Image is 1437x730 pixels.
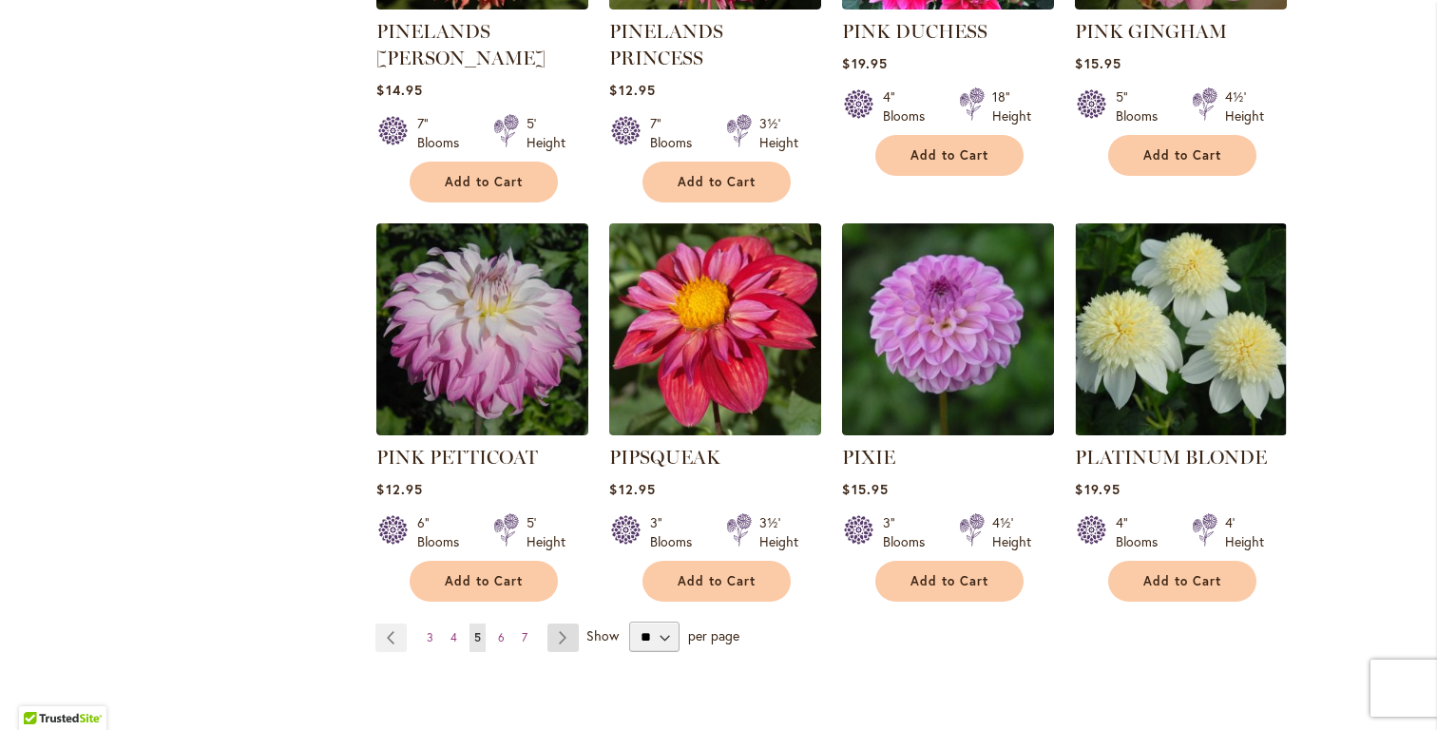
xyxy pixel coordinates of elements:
div: 4½' Height [992,513,1031,551]
span: Add to Cart [1143,147,1221,163]
a: PLATINUM BLONDE [1075,446,1267,469]
div: 4½' Height [1225,87,1264,125]
a: 6 [493,624,509,652]
button: Add to Cart [1108,135,1256,176]
span: $14.95 [376,81,422,99]
a: PINK GINGHAM [1075,20,1227,43]
span: Show [586,626,619,644]
img: PLATINUM BLONDE [1075,223,1287,435]
span: $12.95 [376,480,422,498]
button: Add to Cart [410,561,558,602]
a: PIPSQUEAK [609,446,720,469]
button: Add to Cart [1108,561,1256,602]
div: 3½' Height [759,513,798,551]
span: Add to Cart [910,573,988,589]
img: Pink Petticoat [376,223,588,435]
button: Add to Cart [410,162,558,202]
span: per page [688,626,739,644]
div: 5' Height [527,114,565,152]
button: Add to Cart [642,162,791,202]
div: 3" Blooms [883,513,936,551]
span: $12.95 [609,81,655,99]
iframe: Launch Accessibility Center [14,663,67,716]
div: 4" Blooms [883,87,936,125]
a: 4 [446,624,462,652]
div: 5' Height [527,513,565,551]
span: 5 [474,630,481,644]
div: 4" Blooms [1116,513,1169,551]
img: PIPSQUEAK [609,223,821,435]
img: PIXIE [842,223,1054,435]
button: Add to Cart [875,561,1024,602]
span: $15.95 [1075,54,1121,72]
span: 7 [522,630,527,644]
a: PIPSQUEAK [609,421,821,439]
button: Add to Cart [642,561,791,602]
span: Add to Cart [678,174,756,190]
span: Add to Cart [445,573,523,589]
div: 3½' Height [759,114,798,152]
div: 3" Blooms [650,513,703,551]
span: Add to Cart [445,174,523,190]
span: 4 [450,630,457,644]
a: PIXIE [842,446,895,469]
span: $19.95 [842,54,887,72]
a: PINK PETTICOAT [376,446,538,469]
a: PINELANDS PRINCESS [609,20,723,69]
span: Add to Cart [678,573,756,589]
div: 6" Blooms [417,513,470,551]
div: 5" Blooms [1116,87,1169,125]
span: 6 [498,630,505,644]
a: PIXIE [842,421,1054,439]
span: 3 [427,630,433,644]
div: 18" Height [992,87,1031,125]
a: PLATINUM BLONDE [1075,421,1287,439]
a: PINELANDS [PERSON_NAME] [376,20,546,69]
span: $12.95 [609,480,655,498]
a: PINK DUCHESS [842,20,987,43]
span: $15.95 [842,480,888,498]
a: 7 [517,624,532,652]
span: Add to Cart [910,147,988,163]
div: 7" Blooms [417,114,470,152]
a: Pink Petticoat [376,421,588,439]
span: Add to Cart [1143,573,1221,589]
span: $19.95 [1075,480,1120,498]
button: Add to Cart [875,135,1024,176]
div: 7" Blooms [650,114,703,152]
div: 4' Height [1225,513,1264,551]
a: 3 [422,624,438,652]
